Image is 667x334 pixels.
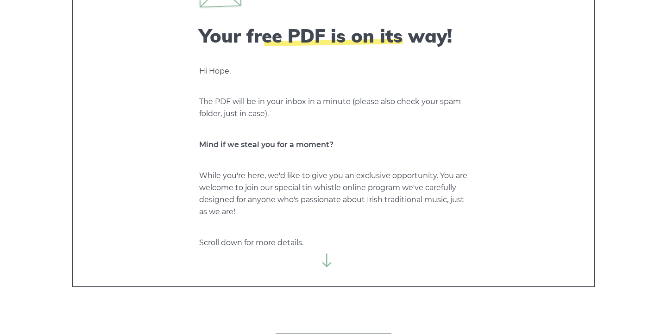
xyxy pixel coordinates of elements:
p: Hi Hope, [199,65,468,77]
h2: Your free PDF is on its way! [199,25,468,47]
p: While you're here, we'd like to give you an exclusive opportunity. You are welcome to join our sp... [199,170,468,218]
p: Scroll down for more details. [199,237,468,249]
strong: Mind if we steal you for a moment? [199,140,333,149]
p: The PDF will be in your inbox in a minute (please also check your spam folder, just in case). [199,96,468,120]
